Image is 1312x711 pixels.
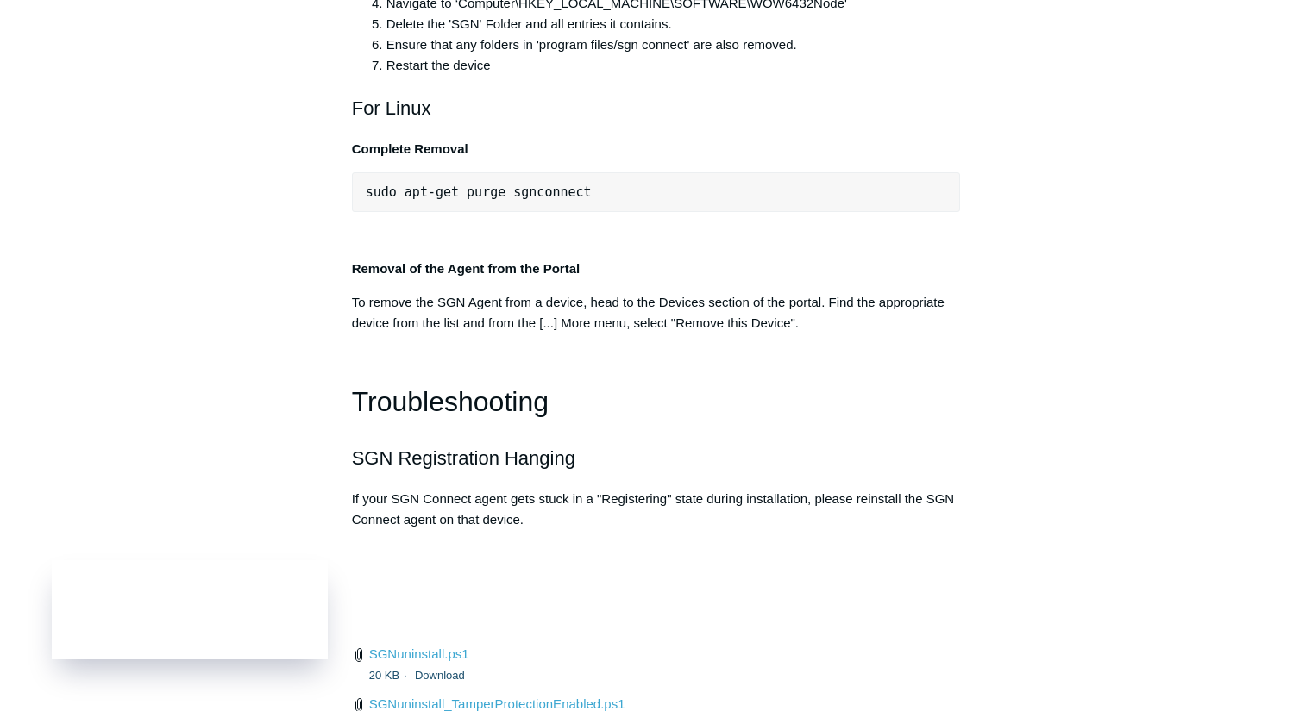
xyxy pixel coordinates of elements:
[352,141,468,156] strong: Complete Removal
[415,669,465,682] a: Download
[52,560,328,659] iframe: Todyl Status
[369,696,625,711] a: SGNuninstall_TamperProtectionEnabled.ps1
[369,646,469,661] a: SGNuninstall.ps1
[352,380,961,424] h1: Troubleshooting
[352,491,955,527] span: If your SGN Connect agent gets stuck in a "Registering" state during installation, please reinsta...
[386,14,961,34] li: Delete the 'SGN' Folder and all entries it contains.
[369,669,411,682] span: 20 KB
[386,55,961,76] li: Restart the device
[352,172,961,212] pre: sudo apt-get purge sgnconnect
[352,93,961,123] h2: For Linux
[352,261,580,276] strong: Removal of the Agent from the Portal
[386,34,961,55] li: Ensure that any folders in 'program files/sgn connect' are also removed.
[352,443,961,473] h2: SGN Registration Hanging
[352,295,945,330] span: To remove the SGN Agent from a device, head to the Devices section of the portal. Find the approp...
